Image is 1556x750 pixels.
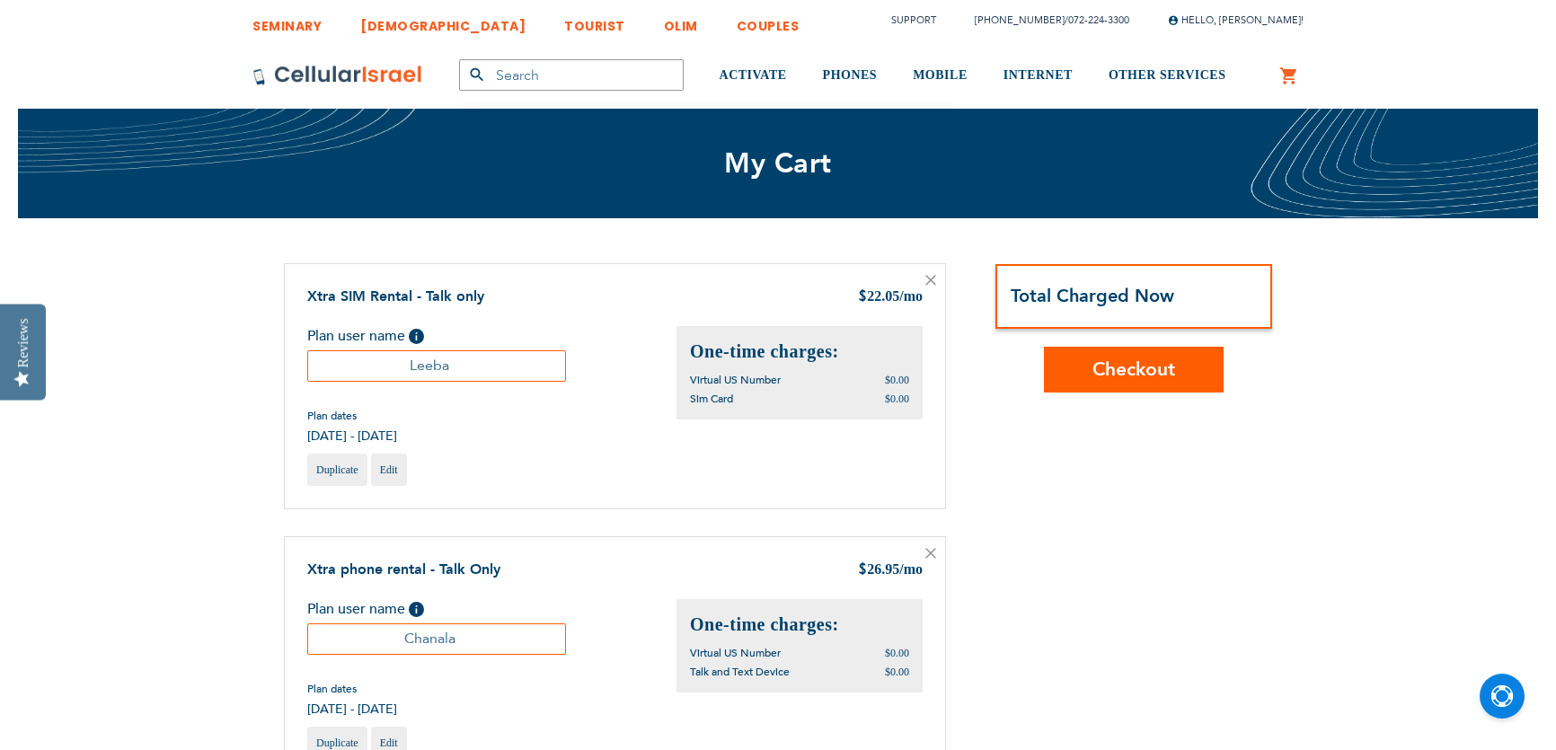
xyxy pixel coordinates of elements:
[913,68,968,82] span: MOBILE
[858,287,867,308] span: $
[690,613,909,637] h2: One-time charges:
[823,42,878,110] a: PHONES
[1168,13,1304,27] span: Hello, [PERSON_NAME]!
[975,13,1065,27] a: [PHONE_NUMBER]
[409,602,424,617] span: Help
[307,287,484,306] a: Xtra SIM Rental - Talk only
[380,737,398,749] span: Edit
[307,701,397,718] span: [DATE] - [DATE]
[307,454,367,486] a: Duplicate
[899,288,923,304] span: /mo
[690,392,733,406] span: Sim Card
[885,647,909,659] span: $0.00
[1109,42,1226,110] a: OTHER SERVICES
[459,59,684,91] input: Search
[380,463,398,476] span: Edit
[371,454,407,486] a: Edit
[690,340,909,364] h2: One-time charges:
[720,68,787,82] span: ACTIVATE
[307,560,500,579] a: Xtra phone rental - Talk Only
[316,737,358,749] span: Duplicate
[1044,347,1224,393] button: Checkout
[823,68,878,82] span: PHONES
[913,42,968,110] a: MOBILE
[409,329,424,344] span: Help
[690,665,790,679] span: Talk and Text Device
[885,666,909,678] span: $0.00
[885,393,909,405] span: $0.00
[690,373,781,387] span: Virtual US Number
[307,428,397,445] span: [DATE] - [DATE]
[1003,42,1073,110] a: INTERNET
[360,4,526,38] a: [DEMOGRAPHIC_DATA]
[724,145,832,182] span: My Cart
[307,599,405,619] span: Plan user name
[1109,68,1226,82] span: OTHER SERVICES
[316,463,358,476] span: Duplicate
[1003,68,1073,82] span: INTERNET
[307,326,405,346] span: Plan user name
[307,682,397,696] span: Plan dates
[885,374,909,386] span: $0.00
[1011,284,1174,308] strong: Total Charged Now
[15,318,31,367] div: Reviews
[858,560,867,581] span: $
[307,409,397,423] span: Plan dates
[858,287,923,308] div: 22.05
[252,65,423,86] img: Cellular Israel Logo
[690,646,781,660] span: Virtual US Number
[664,4,698,38] a: OLIM
[720,42,787,110] a: ACTIVATE
[252,4,322,38] a: SEMINARY
[891,13,936,27] a: Support
[737,4,800,38] a: COUPLES
[1068,13,1129,27] a: 072-224-3300
[957,7,1129,33] li: /
[1092,357,1175,383] span: Checkout
[564,4,625,38] a: TOURIST
[858,560,923,581] div: 26.95
[899,561,923,577] span: /mo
